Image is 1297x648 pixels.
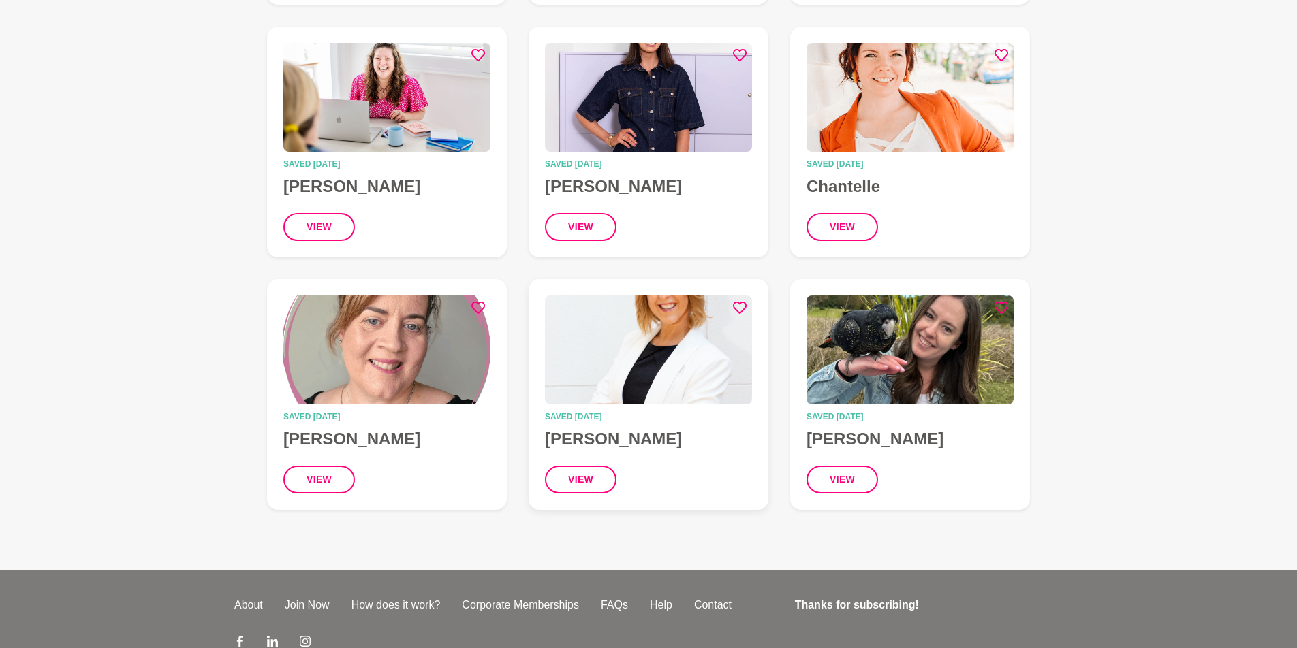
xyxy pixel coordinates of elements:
h4: [PERSON_NAME] [545,429,752,449]
a: Contact [683,597,743,613]
button: view [283,213,355,241]
button: view [545,213,616,241]
time: Saved [DATE] [545,412,752,421]
a: Amy LoggSaved [DATE][PERSON_NAME]view [790,279,1030,510]
a: Ruth SladeSaved [DATE][PERSON_NAME]view [267,279,507,510]
button: view [807,213,878,241]
a: How does it work? [341,597,452,613]
button: view [283,466,355,493]
h4: Thanks for subscribing! [795,597,1054,613]
a: Kat MillarSaved [DATE][PERSON_NAME]view [529,279,768,510]
h4: [PERSON_NAME] [283,176,490,197]
img: Rebecca Cofrancesco [283,43,490,152]
time: Saved [DATE] [807,412,1014,421]
img: Amy Logg [807,295,1014,404]
a: Darby LyndonSaved [DATE][PERSON_NAME]view [529,27,768,257]
time: Saved [DATE] [283,160,490,168]
h4: Chantelle [807,176,1014,197]
a: Rebecca CofrancescoSaved [DATE][PERSON_NAME]view [267,27,507,257]
a: About [223,597,274,613]
a: FAQs [590,597,639,613]
img: Darby Lyndon [545,43,752,152]
h4: [PERSON_NAME] [545,176,752,197]
a: Join Now [274,597,341,613]
h4: [PERSON_NAME] [807,429,1014,449]
img: Chantelle [807,43,1014,152]
img: Ruth Slade [283,295,490,404]
time: Saved [DATE] [807,160,1014,168]
button: view [807,466,878,493]
button: view [545,466,616,493]
a: Corporate Memberships [451,597,590,613]
time: Saved [DATE] [545,160,752,168]
a: ChantelleSaved [DATE]Chantelleview [790,27,1030,257]
a: Help [639,597,683,613]
time: Saved [DATE] [283,412,490,421]
img: Kat Millar [545,295,752,404]
h4: [PERSON_NAME] [283,429,490,449]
